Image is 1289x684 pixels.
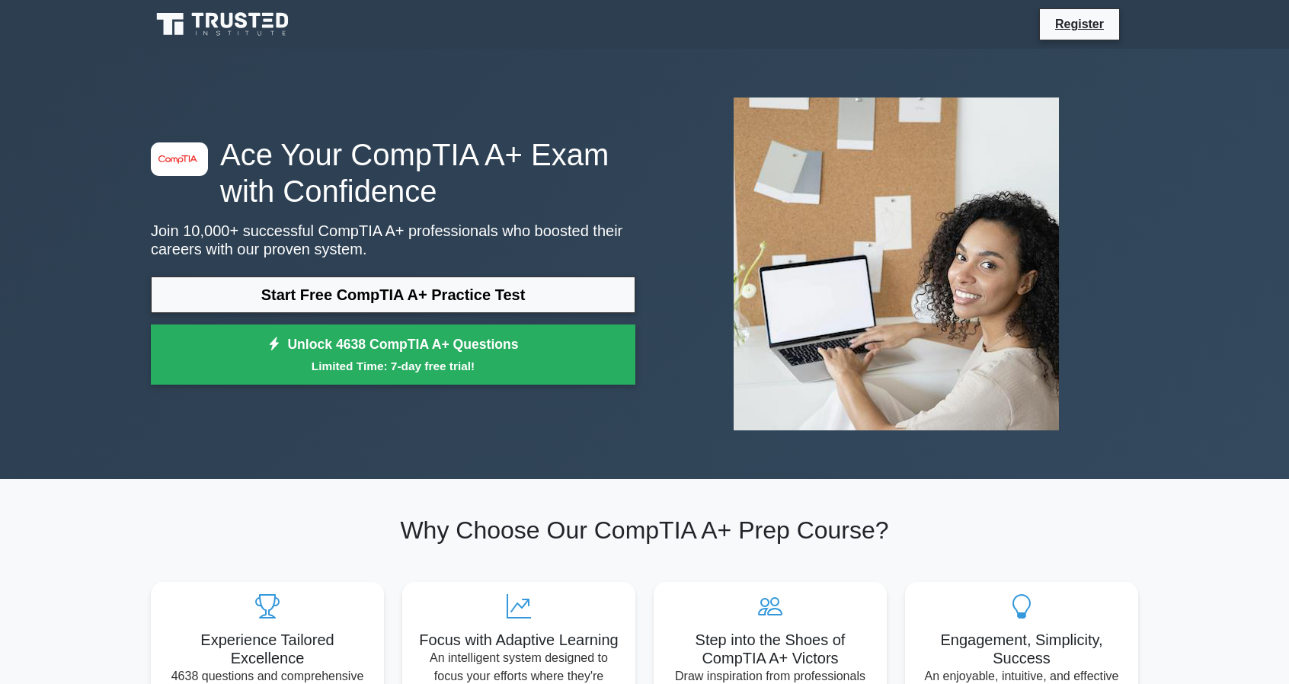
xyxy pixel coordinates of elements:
h2: Why Choose Our CompTIA A+ Prep Course? [151,516,1138,545]
h1: Ace Your CompTIA A+ Exam with Confidence [151,136,635,209]
h5: Step into the Shoes of CompTIA A+ Victors [666,631,875,667]
h5: Focus with Adaptive Learning [414,631,623,649]
small: Limited Time: 7-day free trial! [170,357,616,375]
a: Start Free CompTIA A+ Practice Test [151,276,635,313]
h5: Experience Tailored Excellence [163,631,372,667]
a: Register [1046,14,1113,34]
h5: Engagement, Simplicity, Success [917,631,1126,667]
p: Join 10,000+ successful CompTIA A+ professionals who boosted their careers with our proven system. [151,222,635,258]
a: Unlock 4638 CompTIA A+ QuestionsLimited Time: 7-day free trial! [151,324,635,385]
